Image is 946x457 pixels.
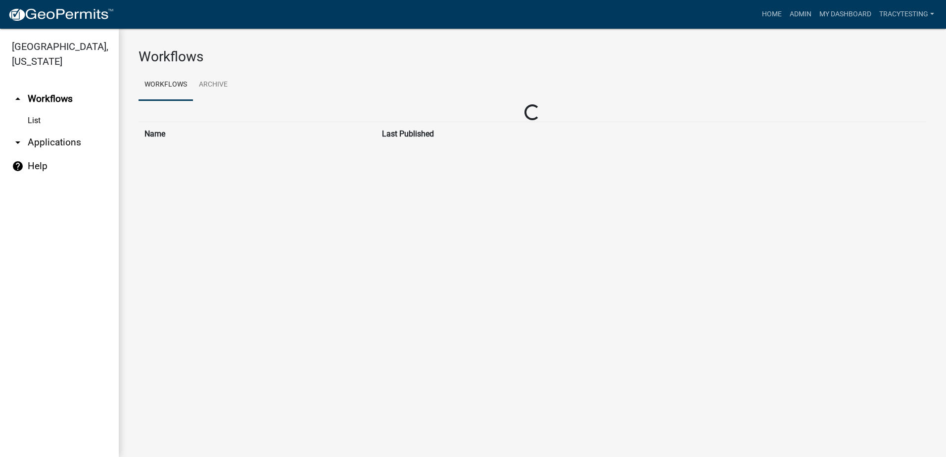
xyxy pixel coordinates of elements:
th: Last Published [376,122,840,146]
a: tracytesting [875,5,938,24]
a: Home [758,5,786,24]
th: Name [139,122,376,146]
a: My Dashboard [815,5,875,24]
i: help [12,160,24,172]
i: arrow_drop_up [12,93,24,105]
a: Archive [193,69,234,101]
a: Workflows [139,69,193,101]
a: Admin [786,5,815,24]
h3: Workflows [139,48,926,65]
i: arrow_drop_down [12,137,24,148]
